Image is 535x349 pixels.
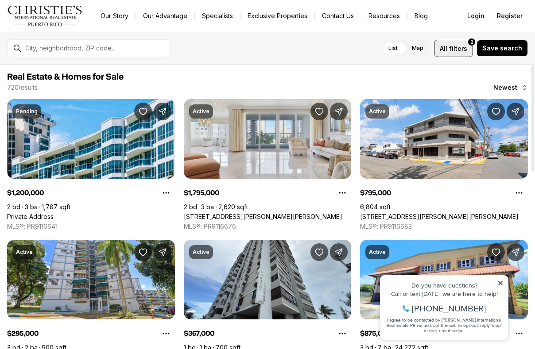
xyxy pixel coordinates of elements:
[369,249,386,256] p: Active
[134,243,152,261] button: Save Property: 472 CALLE DE DIEGO #602 B
[154,243,171,261] button: Share Property
[449,44,467,53] span: filters
[193,249,209,256] p: Active
[7,84,38,91] p: 720 results
[36,42,110,50] span: [PHONE_NUMBER]
[7,5,83,27] img: logo
[330,243,348,261] button: Share Property
[510,325,528,342] button: Property options
[507,243,524,261] button: Share Property
[310,103,328,120] button: Save Property: 1754 MCCLEARY AVE #602
[9,20,128,26] div: Do you have questions?
[157,184,175,202] button: Property options
[193,108,209,115] p: Active
[369,108,386,115] p: Active
[360,213,519,221] a: 241 ELEANOR ROOSEVELT AVE, SAN JUAN PR, 00919
[7,213,54,221] a: Private Address
[333,325,351,342] button: Property options
[488,79,533,96] button: Newest
[16,249,33,256] p: Active
[470,38,473,46] span: 2
[315,10,361,22] button: Contact Us
[157,325,175,342] button: Property options
[477,40,528,57] button: Save search
[510,184,528,202] button: Property options
[361,10,407,22] a: Resources
[487,243,505,261] button: Save Property: Sabana Seca SABANA SECA
[507,103,524,120] button: Share Property
[440,44,447,53] span: All
[240,10,314,22] a: Exclusive Properties
[154,103,171,120] button: Share Property
[467,12,485,19] span: Login
[330,103,348,120] button: Share Property
[407,10,435,22] a: Blog
[333,184,351,202] button: Property options
[310,243,328,261] button: Save Property: 4123 ISLA VERDE AVE #201
[462,7,490,25] button: Login
[9,28,128,35] div: Call or text [DATE], we are here to help!
[492,7,528,25] button: Register
[11,54,126,71] span: I agree to be contacted by [PERSON_NAME] International Real Estate PR via text, call & email. To ...
[493,84,517,91] span: Newest
[16,108,38,115] p: Pending
[487,103,505,120] button: Save Property: 241 ELEANOR ROOSEVELT AVE
[93,10,136,22] a: Our Story
[497,12,523,19] span: Register
[405,40,430,56] label: Map
[134,103,152,120] button: Save Property:
[482,45,522,52] span: Save search
[381,40,405,56] label: List
[434,40,473,57] button: Allfilters2
[195,10,240,22] a: Specialists
[136,10,194,22] a: Our Advantage
[184,213,342,221] a: 1754 MCCLEARY AVE #602, SAN JUAN PR, 00911
[7,73,124,81] span: Real Estate & Homes for Sale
